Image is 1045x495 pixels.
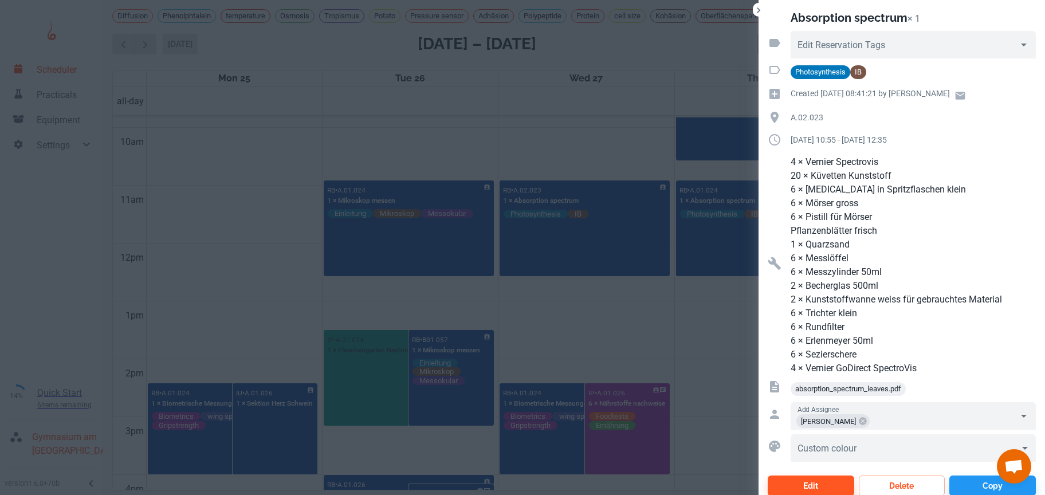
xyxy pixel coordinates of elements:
svg: Custom colour [768,439,781,453]
h2: Absorption spectrum [791,11,907,25]
svg: Creation time [768,87,781,101]
svg: Assigned to [768,407,781,421]
svg: File [768,380,781,394]
a: absorption_spectrum_leaves.pdf [791,383,906,394]
button: Open [1016,408,1032,424]
svg: Duration [768,133,781,147]
p: 6 × Rundfilter [791,320,1036,334]
button: Open [1016,37,1032,53]
span: absorption_spectrum_leaves.pdf [791,383,906,395]
p: 6 × Messlöffel [791,252,1036,265]
span: Photosynthesis [791,66,850,78]
p: 2 × Kunststoffwanne weiss für gebrauchtes Material [791,293,1036,307]
p: 1 × Quarzsand [791,238,1036,252]
p: 6 × Trichter klein [791,307,1036,320]
div: [PERSON_NAME] [796,414,870,428]
button: Close [753,5,764,16]
p: [DATE] 10:55 - [DATE] 12:35 [791,133,1036,146]
svg: Location [768,111,781,124]
p: × 1 [907,13,920,24]
p: 6 × Pistill für Mörser [791,210,1036,224]
p: 6 × Sezierschere [791,348,1036,362]
a: Chat öffnen [997,449,1031,484]
p: A.02.023 [791,111,1036,124]
label: Add Assignee [797,404,839,414]
p: Created [DATE] 08:41:21 by [PERSON_NAME] [791,87,950,100]
a: Email user [950,85,971,106]
p: 2 × Becherglas 500ml [791,279,1036,293]
p: 4 × Vernier Spectrovis [791,155,1036,169]
p: 4 × Vernier GoDirect SpectroVis [791,362,1036,375]
div: ​ [791,434,1036,462]
p: 6 × Messzylinder 50ml [791,265,1036,279]
span: IB [850,66,866,78]
span: [PERSON_NAME] [796,415,861,428]
svg: Activity tags [768,63,781,77]
svg: Resources [768,257,781,270]
p: Pflanzenblätter frisch [791,224,1036,238]
p: 6 × Mörser gross [791,197,1036,210]
svg: Reservation tags [768,36,781,50]
p: 6 × [MEDICAL_DATA] in Spritzflaschen klein [791,183,1036,197]
p: 20 × Küvetten Kunststoff [791,169,1036,183]
p: 6 × Erlenmeyer 50ml [791,334,1036,348]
